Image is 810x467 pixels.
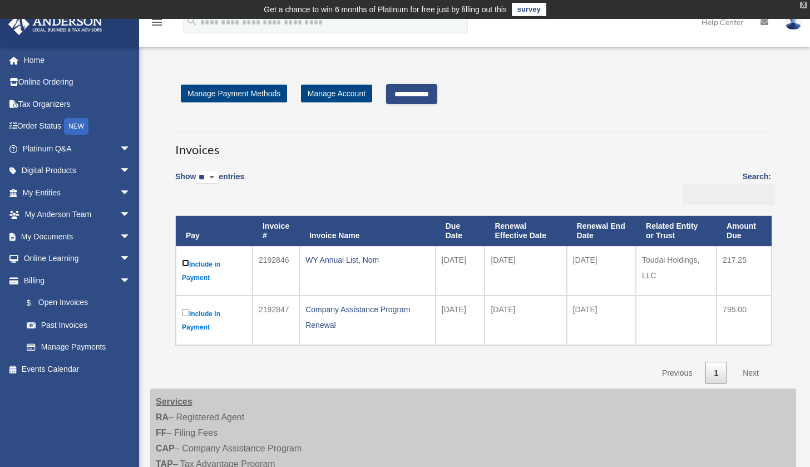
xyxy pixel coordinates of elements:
[654,362,700,385] a: Previous
[678,170,771,204] label: Search:
[8,93,147,115] a: Tax Organizers
[175,131,771,159] h3: Invoices
[150,16,164,29] i: menu
[182,307,246,334] label: Include in Payment
[8,49,147,71] a: Home
[182,309,189,316] input: Include in Payment
[705,362,727,385] a: 1
[305,252,429,268] div: WY Annual List, Nom
[717,216,772,246] th: Amount Due: activate to sort column ascending
[253,216,299,246] th: Invoice #: activate to sort column ascending
[182,259,189,267] input: Include in Payment
[181,85,287,102] a: Manage Payment Methods
[120,248,142,271] span: arrow_drop_down
[8,160,147,182] a: Digital Productsarrow_drop_down
[120,269,142,292] span: arrow_drop_down
[8,204,147,226] a: My Anderson Teamarrow_drop_down
[120,160,142,183] span: arrow_drop_down
[120,137,142,160] span: arrow_drop_down
[64,118,88,135] div: NEW
[8,115,147,138] a: Order StatusNEW
[567,216,636,246] th: Renewal End Date: activate to sort column ascending
[8,225,147,248] a: My Documentsarrow_drop_down
[156,412,169,422] strong: RA
[8,269,142,292] a: Billingarrow_drop_down
[8,358,147,380] a: Events Calendar
[8,71,147,94] a: Online Ordering
[33,296,38,310] span: $
[8,181,147,204] a: My Entitiesarrow_drop_down
[436,246,485,296] td: [DATE]
[16,336,142,358] a: Manage Payments
[301,85,372,102] a: Manage Account
[264,3,507,16] div: Get a chance to win 6 months of Platinum for free just by filling out this
[436,216,485,246] th: Due Date: activate to sort column ascending
[156,428,167,437] strong: FF
[512,3,546,16] a: survey
[150,19,164,29] a: menu
[299,216,436,246] th: Invoice Name: activate to sort column ascending
[176,216,253,246] th: Pay: activate to sort column descending
[182,257,246,284] label: Include in Payment
[253,296,299,345] td: 2192847
[436,296,485,345] td: [DATE]
[785,14,802,30] img: User Pic
[8,248,147,270] a: Online Learningarrow_drop_down
[717,246,772,296] td: 217.25
[120,204,142,227] span: arrow_drop_down
[717,296,772,345] td: 795.00
[120,225,142,248] span: arrow_drop_down
[16,292,136,314] a: $Open Invoices
[175,170,244,195] label: Show entries
[485,216,566,246] th: Renewal Effective Date: activate to sort column ascending
[253,246,299,296] td: 2192846
[682,184,775,205] input: Search:
[567,296,636,345] td: [DATE]
[636,216,717,246] th: Related Entity or Trust: activate to sort column ascending
[485,246,566,296] td: [DATE]
[305,302,429,333] div: Company Assistance Program Renewal
[567,246,636,296] td: [DATE]
[800,2,807,8] div: close
[16,314,142,336] a: Past Invoices
[156,397,192,406] strong: Services
[485,296,566,345] td: [DATE]
[8,137,147,160] a: Platinum Q&Aarrow_drop_down
[636,246,717,296] td: Toudai Holdings, LLC
[196,171,219,184] select: Showentries
[186,15,198,27] i: search
[120,181,142,204] span: arrow_drop_down
[5,13,106,35] img: Anderson Advisors Platinum Portal
[734,362,767,385] a: Next
[156,444,175,453] strong: CAP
